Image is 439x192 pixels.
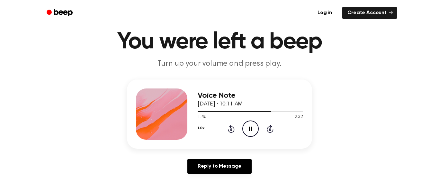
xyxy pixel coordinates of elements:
[198,123,204,134] button: 1.0x
[311,5,338,20] a: Log in
[187,159,252,174] a: Reply to Message
[55,30,384,54] h1: You were left a beep
[295,114,303,121] span: 2:32
[198,91,303,100] h3: Voice Note
[342,7,397,19] a: Create Account
[198,114,206,121] span: 1:46
[42,7,78,19] a: Beep
[198,101,243,107] span: [DATE] · 10:11 AM
[96,59,343,69] p: Turn up your volume and press play.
